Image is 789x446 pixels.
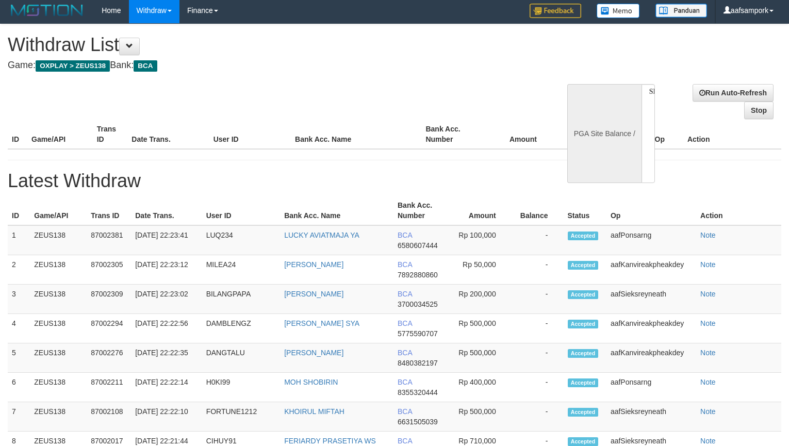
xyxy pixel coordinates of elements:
[87,343,131,373] td: 87002276
[131,402,202,432] td: [DATE] 22:22:10
[127,120,209,149] th: Date Trans.
[8,343,30,373] td: 5
[284,290,343,298] a: [PERSON_NAME]
[284,437,376,445] a: FERIARDY PRASETIYA WS
[87,373,131,402] td: 87002211
[487,120,552,149] th: Amount
[398,388,438,397] span: 8355320444
[398,241,438,250] span: 6580607444
[8,196,30,225] th: ID
[131,196,202,225] th: Date Trans.
[36,60,110,72] span: OXPLAY > ZEUS138
[606,402,696,432] td: aafSieksreyneath
[568,349,599,358] span: Accepted
[450,402,512,432] td: Rp 500,000
[512,343,564,373] td: -
[606,314,696,343] td: aafKanvireakpheakdey
[512,196,564,225] th: Balance
[700,349,716,357] a: Note
[568,290,599,299] span: Accepted
[30,255,87,285] td: ZEUS138
[512,225,564,255] td: -
[568,232,599,240] span: Accepted
[30,373,87,402] td: ZEUS138
[284,407,344,416] a: KHOIRUL MIFTAH
[700,319,716,327] a: Note
[8,171,781,191] h1: Latest Withdraw
[568,320,599,328] span: Accepted
[398,378,412,386] span: BCA
[284,378,338,386] a: MOH SHOBIRIN
[450,314,512,343] td: Rp 500,000
[202,255,281,285] td: MILEA24
[568,408,599,417] span: Accepted
[8,285,30,314] td: 3
[202,225,281,255] td: LUQ234
[450,285,512,314] td: Rp 200,000
[450,255,512,285] td: Rp 50,000
[8,255,30,285] td: 2
[398,349,412,357] span: BCA
[421,120,487,149] th: Bank Acc. Number
[398,329,438,338] span: 5775590707
[30,225,87,255] td: ZEUS138
[696,196,781,225] th: Action
[450,196,512,225] th: Amount
[284,349,343,357] a: [PERSON_NAME]
[30,402,87,432] td: ZEUS138
[606,373,696,402] td: aafPonsarng
[398,319,412,327] span: BCA
[512,402,564,432] td: -
[284,231,359,239] a: LUCKY AVIATMAJA YA
[450,343,512,373] td: Rp 500,000
[8,402,30,432] td: 7
[87,285,131,314] td: 87002309
[284,319,359,327] a: [PERSON_NAME] SYA
[291,120,421,149] th: Bank Acc. Name
[131,255,202,285] td: [DATE] 22:23:12
[700,378,716,386] a: Note
[568,378,599,387] span: Accepted
[606,343,696,373] td: aafKanvireakpheakdey
[8,120,27,149] th: ID
[512,314,564,343] td: -
[552,120,612,149] th: Balance
[209,120,291,149] th: User ID
[606,285,696,314] td: aafSieksreyneath
[398,359,438,367] span: 8480382197
[398,290,412,298] span: BCA
[280,196,393,225] th: Bank Acc. Name
[202,285,281,314] td: BILANGPAPA
[450,225,512,255] td: Rp 100,000
[87,402,131,432] td: 87002108
[8,3,86,18] img: MOTION_logo.png
[87,255,131,285] td: 87002305
[202,373,281,402] td: H0KI99
[93,120,128,149] th: Trans ID
[530,4,581,18] img: Feedback.jpg
[8,60,516,71] h4: Game: Bank:
[606,225,696,255] td: aafPonsarng
[8,314,30,343] td: 4
[651,120,683,149] th: Op
[398,418,438,426] span: 6631505039
[8,225,30,255] td: 1
[398,271,438,279] span: 7892880860
[131,314,202,343] td: [DATE] 22:22:56
[87,314,131,343] td: 87002294
[693,84,774,102] a: Run Auto-Refresh
[202,196,281,225] th: User ID
[744,102,774,119] a: Stop
[568,261,599,270] span: Accepted
[606,255,696,285] td: aafKanvireakpheakdey
[512,255,564,285] td: -
[30,314,87,343] td: ZEUS138
[131,343,202,373] td: [DATE] 22:22:35
[564,196,606,225] th: Status
[87,196,131,225] th: Trans ID
[8,35,516,55] h1: Withdraw List
[597,4,640,18] img: Button%20Memo.svg
[27,120,93,149] th: Game/API
[606,196,696,225] th: Op
[131,285,202,314] td: [DATE] 22:23:02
